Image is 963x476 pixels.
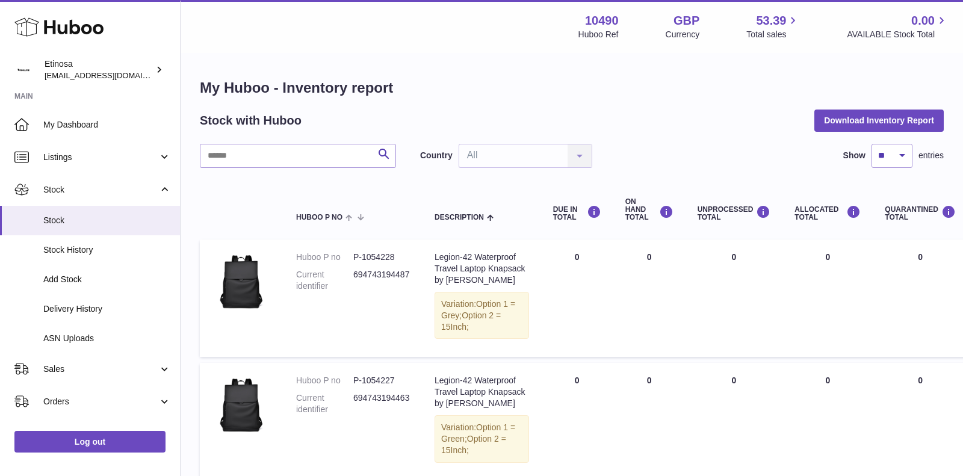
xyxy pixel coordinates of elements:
td: 0 [686,240,783,357]
span: entries [918,150,944,161]
dd: 694743194487 [353,269,410,292]
a: 53.39 Total sales [746,13,800,40]
dd: P-1054227 [353,375,410,386]
span: [EMAIL_ADDRESS][DOMAIN_NAME] [45,70,177,80]
dt: Huboo P no [296,375,353,386]
span: Stock [43,184,158,196]
span: 0.00 [911,13,935,29]
td: 0 [782,240,873,357]
strong: 10490 [585,13,619,29]
span: 0 [918,252,923,262]
img: product image [212,252,272,312]
dd: P-1054228 [353,252,410,263]
span: Option 2 = 15Inch; [441,311,501,332]
div: Variation: [435,292,529,339]
span: Listings [43,152,158,163]
span: Total sales [746,29,800,40]
span: Huboo P no [296,214,342,221]
label: Show [843,150,865,161]
td: 0 [541,240,613,357]
div: ON HAND Total [625,198,673,222]
span: Option 2 = 15Inch; [441,434,506,455]
div: DUE IN TOTAL [553,205,601,221]
dt: Huboo P no [296,252,353,263]
label: Country [420,150,453,161]
span: Add Stock [43,274,171,285]
span: Sales [43,363,158,375]
div: Huboo Ref [578,29,619,40]
img: product image [212,375,272,435]
span: My Dashboard [43,119,171,131]
span: Option 1 = Grey; [441,299,515,320]
div: ALLOCATED Total [794,205,861,221]
div: Currency [666,29,700,40]
span: Orders [43,396,158,407]
div: Legion-42 Waterproof Travel Laptop Knapsack by [PERSON_NAME] [435,375,529,409]
span: ASN Uploads [43,333,171,344]
span: Delivery History [43,303,171,315]
a: 0.00 AVAILABLE Stock Total [847,13,949,40]
div: QUARANTINED Total [885,205,956,221]
span: 53.39 [756,13,786,29]
div: Variation: [435,415,529,463]
img: Wolphuk@gmail.com [14,61,33,79]
h1: My Huboo - Inventory report [200,78,944,97]
dt: Current identifier [296,269,353,292]
td: 0 [613,240,686,357]
span: Option 1 = Green; [441,422,515,444]
dt: Current identifier [296,392,353,415]
span: AVAILABLE Stock Total [847,29,949,40]
span: Description [435,214,484,221]
a: Log out [14,431,166,453]
h2: Stock with Huboo [200,113,302,129]
span: 0 [918,376,923,385]
div: UNPROCESSED Total [698,205,771,221]
div: Etinosa [45,58,153,81]
span: Stock History [43,244,171,256]
button: Download Inventory Report [814,110,944,131]
strong: GBP [673,13,699,29]
dd: 694743194463 [353,392,410,415]
div: Legion-42 Waterproof Travel Laptop Knapsack by [PERSON_NAME] [435,252,529,286]
span: Stock [43,215,171,226]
